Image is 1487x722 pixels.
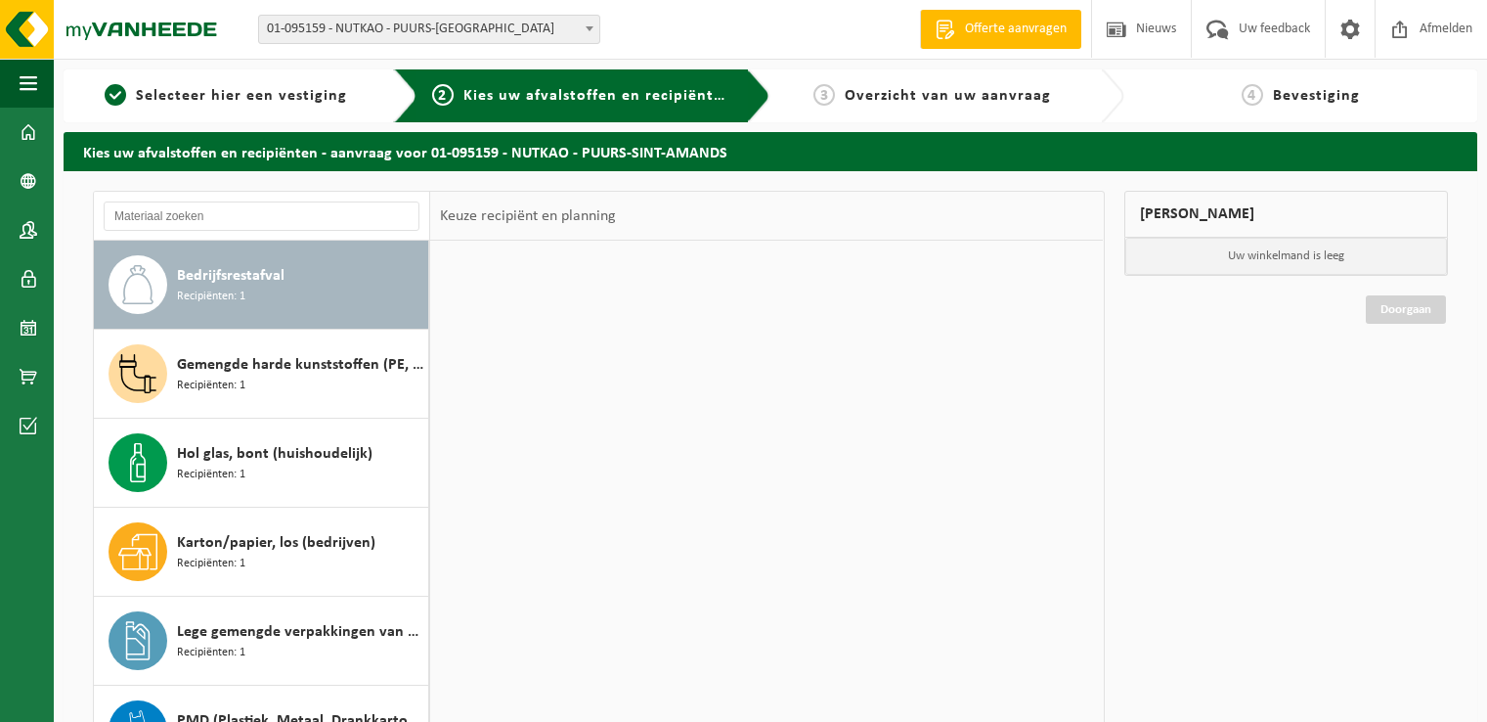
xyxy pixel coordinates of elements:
[463,88,732,104] span: Kies uw afvalstoffen en recipiënten
[1125,238,1448,275] p: Uw winkelmand is leeg
[94,419,429,508] button: Hol glas, bont (huishoudelijk) Recipiënten: 1
[920,10,1081,49] a: Offerte aanvragen
[258,15,600,44] span: 01-095159 - NUTKAO - PUURS-SINT-AMANDS
[136,88,347,104] span: Selecteer hier een vestiging
[177,353,423,377] span: Gemengde harde kunststoffen (PE, PP en PVC), recycleerbaar (industrieel)
[177,620,423,644] span: Lege gemengde verpakkingen van gevaarlijke stoffen
[104,202,419,231] input: Materiaal zoeken
[177,264,284,288] span: Bedrijfsrestafval
[177,288,245,306] span: Recipiënten: 1
[845,88,1051,104] span: Overzicht van uw aanvraag
[813,84,835,106] span: 3
[94,508,429,597] button: Karton/papier, los (bedrijven) Recipiënten: 1
[430,192,626,241] div: Keuze recipiënt en planning
[177,555,245,573] span: Recipiënten: 1
[259,16,599,43] span: 01-095159 - NUTKAO - PUURS-SINT-AMANDS
[1124,191,1449,238] div: [PERSON_NAME]
[94,597,429,686] button: Lege gemengde verpakkingen van gevaarlijke stoffen Recipiënten: 1
[177,531,375,555] span: Karton/papier, los (bedrijven)
[94,241,429,330] button: Bedrijfsrestafval Recipiënten: 1
[432,84,454,106] span: 2
[177,466,245,484] span: Recipiënten: 1
[94,330,429,419] button: Gemengde harde kunststoffen (PE, PP en PVC), recycleerbaar (industrieel) Recipiënten: 1
[64,132,1477,170] h2: Kies uw afvalstoffen en recipiënten - aanvraag voor 01-095159 - NUTKAO - PUURS-SINT-AMANDS
[1366,295,1446,324] a: Doorgaan
[960,20,1072,39] span: Offerte aanvragen
[1273,88,1360,104] span: Bevestiging
[73,84,378,108] a: 1Selecteer hier een vestiging
[1242,84,1263,106] span: 4
[177,644,245,662] span: Recipiënten: 1
[105,84,126,106] span: 1
[177,442,372,466] span: Hol glas, bont (huishoudelijk)
[177,377,245,395] span: Recipiënten: 1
